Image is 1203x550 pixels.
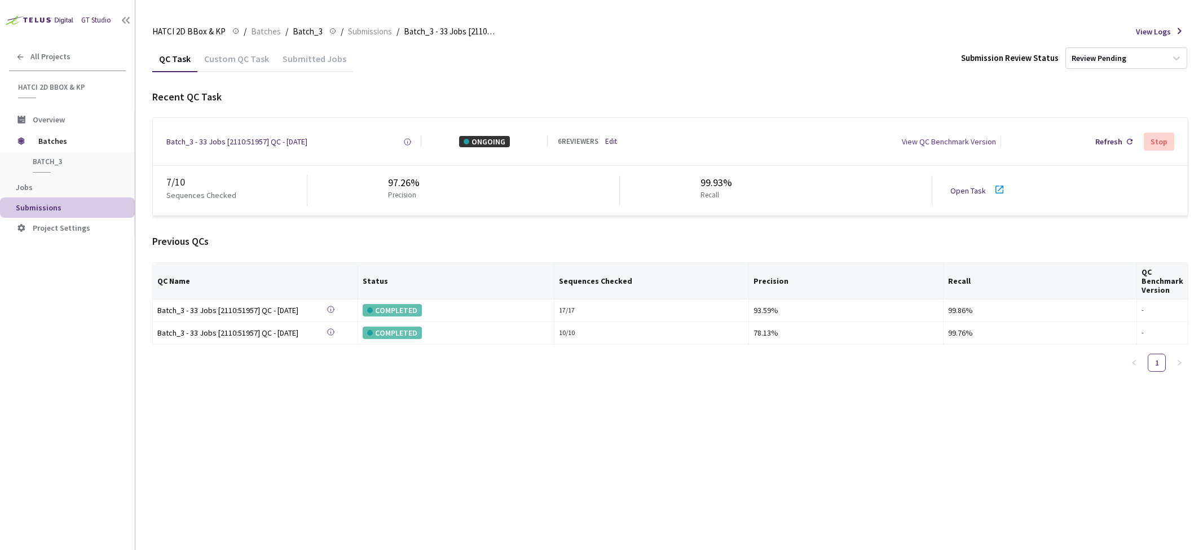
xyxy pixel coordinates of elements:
[1125,354,1143,372] li: Previous Page
[152,25,226,38] span: HATCI 2D BBox & KP
[285,25,288,38] li: /
[1095,136,1122,147] div: Refresh
[363,327,422,339] div: COMPLETED
[404,25,495,38] span: Batch_3 - 33 Jobs [2110:51957]
[166,136,307,147] a: Batch_3 - 33 Jobs [2110:51957] QC - [DATE]
[459,136,510,147] div: ONGOING
[1072,53,1126,64] div: Review Pending
[348,25,392,38] span: Submissions
[605,137,617,147] a: Edit
[341,25,343,38] li: /
[1131,359,1138,366] span: left
[961,52,1059,64] div: Submission Review Status
[152,234,1188,249] div: Previous QCs
[346,25,394,37] a: Submissions
[902,136,996,147] div: View QC Benchmark Version
[33,157,116,166] span: Batch_3
[358,263,554,300] th: Status
[1142,305,1183,316] div: -
[276,53,353,72] div: Submitted Jobs
[1148,354,1166,372] li: 1
[1125,354,1143,372] button: left
[16,182,33,192] span: Jobs
[30,52,70,61] span: All Projects
[197,53,276,72] div: Custom QC Task
[81,15,111,26] div: GT Studio
[1170,354,1188,372] button: right
[249,25,283,37] a: Batches
[18,82,119,92] span: HATCI 2D BBox & KP
[396,25,399,38] li: /
[950,186,986,196] a: Open Task
[153,263,358,300] th: QC Name
[700,190,728,201] p: Recall
[948,327,1132,339] div: 99.76%
[157,327,315,340] a: Batch_3 - 33 Jobs [2110:51957] QC - [DATE]
[749,263,944,300] th: Precision
[559,305,744,316] div: 17 / 17
[554,263,749,300] th: Sequences Checked
[251,25,281,38] span: Batches
[363,304,422,316] div: COMPLETED
[38,130,116,152] span: Batches
[944,263,1137,300] th: Recall
[559,328,744,338] div: 10 / 10
[166,175,307,190] div: 7 / 10
[388,175,421,190] div: 97.26%
[244,25,246,38] li: /
[152,53,197,72] div: QC Task
[1136,26,1171,37] span: View Logs
[1137,263,1188,300] th: QC Benchmark Version
[1148,354,1165,371] a: 1
[1142,328,1183,338] div: -
[293,25,323,38] span: Batch_3
[700,175,732,190] div: 99.93%
[157,327,315,339] div: Batch_3 - 33 Jobs [2110:51957] QC - [DATE]
[753,327,938,339] div: 78.13%
[33,115,65,125] span: Overview
[948,304,1132,316] div: 99.86%
[558,137,598,147] div: 6 REVIEWERS
[1170,354,1188,372] li: Next Page
[388,190,416,201] p: Precision
[1151,137,1167,146] div: Stop
[157,304,315,317] a: Batch_3 - 33 Jobs [2110:51957] QC - [DATE]
[152,90,1188,104] div: Recent QC Task
[753,304,938,316] div: 93.59%
[16,203,61,213] span: Submissions
[1176,359,1183,366] span: right
[33,223,90,233] span: Project Settings
[166,190,236,201] p: Sequences Checked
